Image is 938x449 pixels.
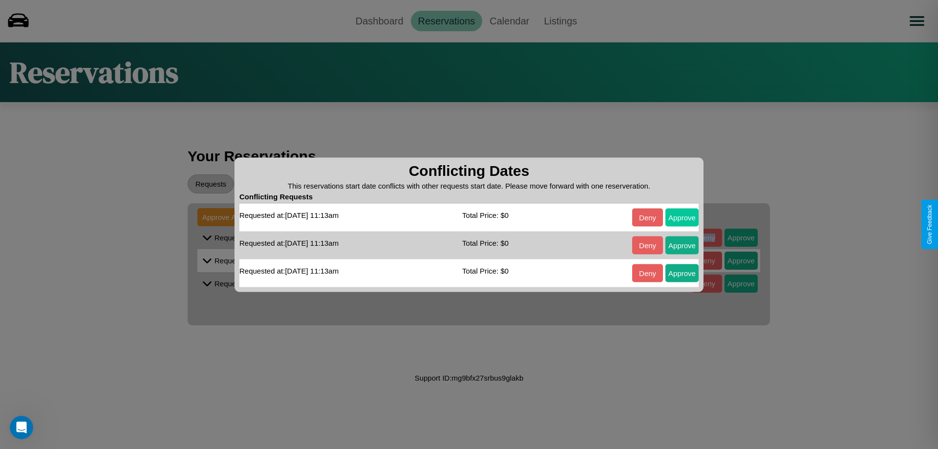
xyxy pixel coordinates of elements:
[462,208,509,221] p: Total Price: $ 0
[10,416,33,439] iframe: Intercom live chat
[239,264,339,277] p: Requested at: [DATE] 11:13am
[665,208,699,226] button: Approve
[632,264,663,282] button: Deny
[462,264,509,277] p: Total Price: $ 0
[665,236,699,254] button: Approve
[239,192,699,203] h4: Conflicting Requests
[239,208,339,221] p: Requested at: [DATE] 11:13am
[462,236,509,249] p: Total Price: $ 0
[632,236,663,254] button: Deny
[926,205,933,244] div: Give Feedback
[632,208,663,226] button: Deny
[239,236,339,249] p: Requested at: [DATE] 11:13am
[239,162,699,179] h3: Conflicting Dates
[239,179,699,192] p: This reservations start date conflicts with other requests start date. Please move forward with o...
[665,264,699,282] button: Approve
